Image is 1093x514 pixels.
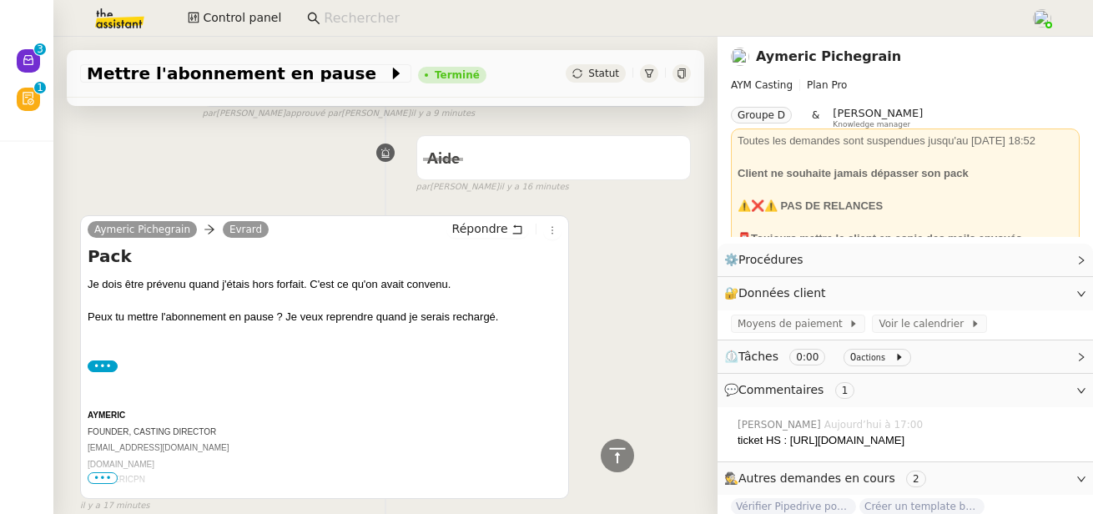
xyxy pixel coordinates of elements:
font: [DOMAIN_NAME] [88,460,154,469]
div: ⚙️Procédures [718,244,1093,276]
strong: ⚠️❌⚠️ PAS DE RELANCES [738,199,883,212]
small: [PERSON_NAME] [416,180,569,194]
span: Tâches [738,350,778,363]
span: Répondre [452,220,508,237]
span: par [202,107,216,121]
span: ⚙️ [724,250,811,270]
span: Aide [427,152,460,167]
nz-tag: 0:00 [789,349,825,365]
app-user-label: Knowledge manager [833,107,923,128]
div: Terminé [435,70,480,80]
span: Procédures [738,253,803,266]
img: users%2FNTfmycKsCFdqp6LX6USf2FmuPJo2%2Favatar%2Fprofile-pic%20(1).png [1033,9,1051,28]
div: Toutes les demandes sont suspendues jusqu'au [DATE] 18:52 [738,133,1073,149]
input: Rechercher [324,8,1014,30]
nz-tag: 1 [835,382,855,399]
span: il y a 16 minutes [499,180,569,194]
button: Control panel [178,7,291,30]
span: il y a 17 minutes [80,499,150,513]
div: Je dois être prévenu quand j'étais hors forfait. C'est ce qu'on avait convenu. Peux tu mettre l'a... [88,276,562,325]
div: 🔐Données client [718,277,1093,310]
span: [PERSON_NAME] [833,107,923,119]
span: [PERSON_NAME] [738,417,824,432]
span: Autres demandes en cours [738,471,895,485]
span: Voir le calendrier [879,315,970,332]
span: Plan Pro [807,79,847,91]
label: ••• [88,360,118,372]
span: 💬 [724,383,861,396]
span: approuvé par [285,107,341,121]
span: Données client [738,286,826,300]
small: [PERSON_NAME] [PERSON_NAME] [202,107,475,121]
span: 0 [850,351,857,363]
div: ⏲️Tâches 0:00 0actions [718,340,1093,373]
a: [EMAIL_ADDRESS][DOMAIN_NAME] [88,443,229,452]
a: Evrard [223,222,269,237]
nz-badge-sup: 3 [34,43,46,55]
p: 3 [37,43,43,58]
span: Statut [588,68,619,79]
div: 🕵️Autres demandes en cours 2 [718,462,1093,495]
span: 🔐 [724,284,833,303]
div: 📮 [738,230,1073,247]
a: Aymeric Pichegrain [88,222,197,237]
span: AYM Casting [731,79,793,91]
div: ticket HS : [URL][DOMAIN_NAME] [738,432,1080,449]
nz-tag: Groupe D [731,107,792,123]
span: Mettre l'abonnement en pause [87,65,388,82]
span: Aujourd’hui à 17:00 [824,417,926,432]
span: & [812,107,819,128]
font: FOUNDER, CASTING DIRECTOR [88,427,216,436]
small: actions [856,353,885,362]
nz-badge-sup: 1 [34,82,46,93]
img: users%2F1PNv5soDtMeKgnH5onPMHqwjzQn1%2Favatar%2Fd0f44614-3c2d-49b8-95e9-0356969fcfd1 [731,48,749,66]
span: il y a 9 minutes [411,107,475,121]
a: [DOMAIN_NAME] [88,457,154,470]
span: ⏲️ [724,350,918,363]
span: par [416,180,431,194]
span: Control panel [203,8,281,28]
span: Commentaires [738,383,824,396]
a: @AYMERICPN [88,472,145,485]
div: 💬Commentaires 1 [718,374,1093,406]
button: Répondre [446,219,529,238]
b: AYMERIC [88,411,125,420]
span: [DOMAIN_NAME] [209,100,276,109]
span: ••• [88,472,118,484]
p: 1 [37,82,43,97]
strong: Toujours mettre le client en copie des mails envoyés [751,232,1022,244]
span: Knowledge manager [833,120,910,129]
a: Aymeric Pichegrain [756,48,901,64]
span: 🕵️ [724,471,933,485]
h4: Pack [88,244,562,268]
strong: Client ne souhaite jamais dépasser son pack [738,167,969,179]
span: Moyens de paiement [738,315,849,332]
nz-tag: 2 [906,471,926,487]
